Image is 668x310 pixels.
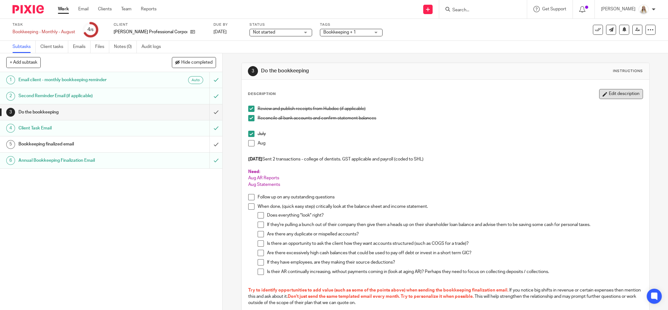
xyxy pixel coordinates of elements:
button: + Add subtask [6,57,41,68]
a: Team [121,6,131,12]
span: Don't just send the same templated email every month. Try to personalize it when possible. [288,294,474,299]
div: 4 [6,124,15,133]
label: Task [13,22,75,27]
label: Due by [213,22,242,27]
p: Description [248,92,276,97]
label: Client [114,22,206,27]
p: Review and publish receipts from Hubdoc (if applicable) [258,106,643,112]
h1: Bookkeeping finalized email [18,139,142,149]
img: Headshot%2011-2024%20white%20background%20square%202.JPG [639,4,649,14]
span: Need: [248,170,260,174]
h1: Second Reminder Email (if applicable) [18,91,142,101]
a: Emails [73,41,90,53]
p: If they're pulling a bunch out of their company then give them a heads up on their shareholder lo... [267,222,643,228]
p: If you notice big shifts in revenue or certain expenses then mention this and ask about it. This ... [248,287,643,306]
a: Reports [141,6,157,12]
div: Bookkeeping - Monthly - August [13,29,75,35]
h1: Email client - monthly bookkeeping reminder [18,75,142,85]
p: Are there any duplicate or mispelled accounts? [267,231,643,237]
button: Hide completed [172,57,216,68]
input: Search [452,8,508,13]
h1: Do the bookkeeping [18,108,142,117]
h1: Annual Bookkeeping Finalization Email [18,156,142,165]
a: Files [95,41,109,53]
span: Get Support [542,7,566,11]
a: Client tasks [40,41,68,53]
label: Status [249,22,312,27]
span: Aug AR Reports [248,176,279,180]
span: Aug Statements [248,182,280,187]
div: 6 [6,156,15,165]
span: Try to identify opportunities to add value (such as some of the points above) when sending the bo... [248,288,508,292]
div: 1 [6,76,15,84]
p: Is their AR continually increasing, without payments coming in (look at aging AR)? Perhaps they n... [267,269,643,275]
strong: [DATE] [248,157,262,161]
p: Aug [258,140,643,146]
span: Not started [253,30,275,34]
p: If they have employees, are they making their source deductions? [267,259,643,265]
div: 3 [6,108,15,117]
span: [DATE] [213,30,227,34]
p: Sent 2 transactions - college of dentists. GST applicable and payroll (coded to SHL) [248,156,643,162]
div: 3 [248,66,258,76]
a: Work [58,6,69,12]
small: /6 [90,28,94,32]
a: Subtasks [13,41,36,53]
div: Instructions [613,69,643,74]
p: When done, (quick easy step) critically look at the balance sheet and income statement. [258,203,643,210]
a: Notes (0) [114,41,137,53]
h1: Do the bookkeeping [261,68,459,74]
p: Follow up on any outstanding questions [258,194,643,200]
div: 2 [6,92,15,101]
span: Hide completed [181,60,213,65]
button: Edit description [599,89,643,99]
p: July [258,131,643,137]
p: Reconcile all bank accounts and confirm statement balances [258,115,643,121]
a: Clients [98,6,112,12]
label: Tags [320,22,383,27]
a: Email [78,6,89,12]
div: 4 [87,26,94,33]
p: Does everything "look" right? [267,212,643,218]
a: Audit logs [141,41,166,53]
div: Auto [188,76,203,84]
h1: Client Task Email [18,123,142,133]
p: [PERSON_NAME] Professional Corporation [114,29,187,35]
p: Are there excessively high cash balances that could be used to pay off debt or invest in a short ... [267,250,643,256]
img: Pixie [13,5,44,13]
div: 5 [6,140,15,149]
p: Is there an opportunity to ask the client how they want accounts structured (such as COGS for a t... [267,240,643,247]
p: [PERSON_NAME] [601,6,635,12]
span: Bookkeeping + 1 [323,30,356,34]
